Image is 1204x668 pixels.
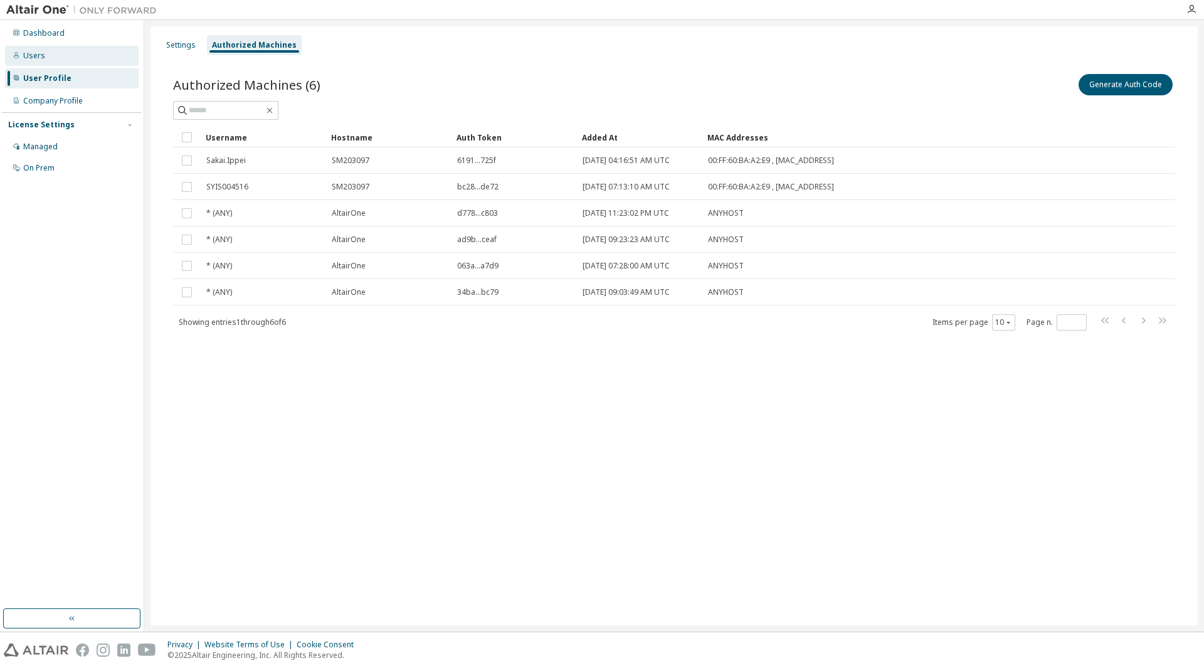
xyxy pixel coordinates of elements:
[332,156,369,166] span: SM203097
[708,156,834,166] span: 00:FF:60:BA:A2:E9 , [MAC_ADDRESS]
[23,28,65,38] div: Dashboard
[6,4,163,16] img: Altair One
[457,235,497,245] span: ad9b...ceaf
[332,261,366,271] span: AltairOne
[1027,314,1087,331] span: Page n.
[1079,74,1173,95] button: Generate Auth Code
[457,261,499,271] span: 063a...a7d9
[76,644,89,657] img: facebook.svg
[332,287,366,297] span: AltairOne
[583,156,670,166] span: [DATE] 04:16:51 AM UTC
[457,182,499,192] span: bc28...de72
[206,182,248,192] span: SYIS004516
[708,261,744,271] span: ANYHOST
[167,650,361,660] p: © 2025 Altair Engineering, Inc. All Rights Reserved.
[23,96,83,106] div: Company Profile
[995,317,1012,327] button: 10
[167,640,204,650] div: Privacy
[583,182,670,192] span: [DATE] 07:13:10 AM UTC
[23,73,71,83] div: User Profile
[457,127,572,147] div: Auth Token
[4,644,68,657] img: altair_logo.svg
[8,120,75,130] div: License Settings
[206,127,321,147] div: Username
[583,287,670,297] span: [DATE] 09:03:49 AM UTC
[708,287,744,297] span: ANYHOST
[206,261,232,271] span: * (ANY)
[708,235,744,245] span: ANYHOST
[708,182,834,192] span: 00:FF:60:BA:A2:E9 , [MAC_ADDRESS]
[206,235,232,245] span: * (ANY)
[332,208,366,218] span: AltairOne
[583,261,670,271] span: [DATE] 07:28:00 AM UTC
[457,156,496,166] span: 6191...725f
[297,640,361,650] div: Cookie Consent
[173,76,320,93] span: Authorized Machines (6)
[166,40,196,50] div: Settings
[708,208,744,218] span: ANYHOST
[212,40,297,50] div: Authorized Machines
[583,208,669,218] span: [DATE] 11:23:02 PM UTC
[457,208,498,218] span: d778...c803
[23,163,55,173] div: On Prem
[206,156,246,166] span: Sakai.Ippei
[23,142,58,152] div: Managed
[97,644,110,657] img: instagram.svg
[332,235,366,245] span: AltairOne
[707,127,1043,147] div: MAC Addresses
[204,640,297,650] div: Website Terms of Use
[582,127,697,147] div: Added At
[583,235,670,245] span: [DATE] 09:23:23 AM UTC
[332,182,369,192] span: SM203097
[457,287,499,297] span: 34ba...bc79
[23,51,45,61] div: Users
[117,644,130,657] img: linkedin.svg
[206,208,232,218] span: * (ANY)
[932,314,1015,331] span: Items per page
[331,127,446,147] div: Hostname
[206,287,232,297] span: * (ANY)
[179,317,286,327] span: Showing entries 1 through 6 of 6
[138,644,156,657] img: youtube.svg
